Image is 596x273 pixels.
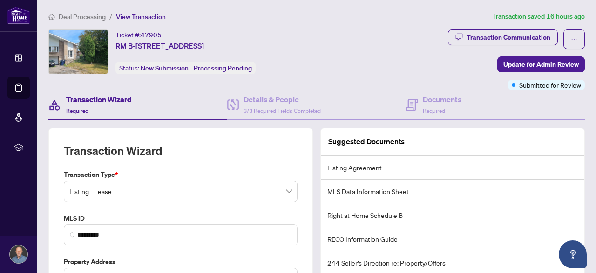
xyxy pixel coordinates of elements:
span: Required [423,107,445,114]
span: Listing - Lease [69,182,292,200]
span: Required [66,107,88,114]
span: View Transaction [116,13,166,21]
li: Right at Home Schedule B [321,203,584,227]
span: 47905 [141,31,162,39]
article: Suggested Documents [328,136,405,147]
span: Update for Admin Review [503,57,579,72]
span: RM B-[STREET_ADDRESS] [115,40,204,51]
img: IMG-E12335585_1.jpg [49,30,108,74]
span: Submitted for Review [519,80,581,90]
button: Open asap [559,240,587,268]
li: Listing Agreement [321,156,584,180]
li: MLS Data Information Sheet [321,180,584,203]
span: close [286,232,292,238]
div: Transaction Communication [467,30,550,45]
li: / [109,11,112,22]
span: ellipsis [571,36,577,42]
div: Ticket #: [115,29,162,40]
li: RECO Information Guide [321,227,584,251]
img: Profile Icon [10,245,27,263]
h4: Documents [423,94,461,105]
button: Transaction Communication [448,29,558,45]
h4: Transaction Wizard [66,94,132,105]
label: MLS ID [64,213,298,224]
article: Transaction saved 16 hours ago [492,11,585,22]
h4: Details & People [244,94,321,105]
label: Property Address [64,257,298,267]
span: close-circle [286,189,292,194]
img: logo [7,7,30,24]
img: search_icon [70,232,75,238]
span: New Submission - Processing Pending [141,64,252,72]
h2: Transaction Wizard [64,143,162,158]
button: Update for Admin Review [497,56,585,72]
span: home [48,14,55,20]
span: 3/3 Required Fields Completed [244,107,321,114]
label: Transaction Type [64,169,298,180]
span: Deal Processing [59,13,106,21]
div: Status: [115,62,256,74]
